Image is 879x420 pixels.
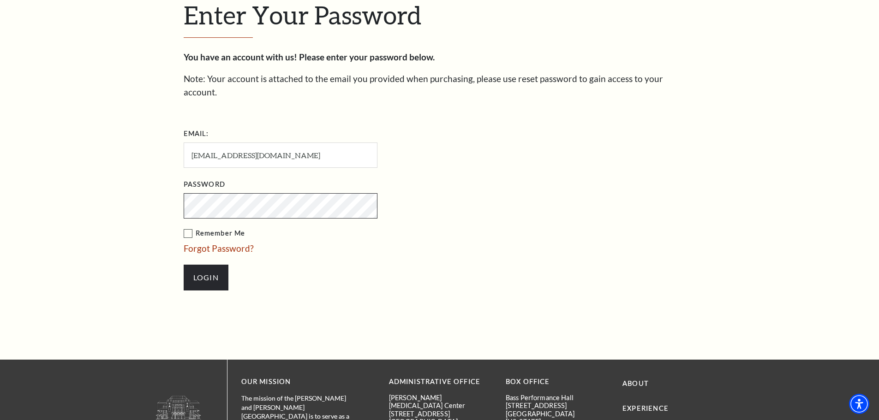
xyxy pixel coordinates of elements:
[184,265,228,290] input: Submit button
[389,394,492,410] p: [PERSON_NAME][MEDICAL_DATA] Center
[184,243,254,254] a: Forgot Password?
[849,394,869,414] div: Accessibility Menu
[506,394,609,402] p: Bass Performance Hall
[184,228,470,239] label: Remember Me
[506,376,609,388] p: BOX OFFICE
[184,128,209,140] label: Email:
[241,376,357,388] p: OUR MISSION
[184,179,225,190] label: Password
[622,404,669,412] a: Experience
[389,376,492,388] p: Administrative Office
[299,52,435,62] strong: Please enter your password below.
[184,72,696,99] p: Note: Your account is attached to the email you provided when purchasing, please use reset passwo...
[184,52,297,62] strong: You have an account with us!
[622,379,649,387] a: About
[389,410,492,418] p: [STREET_ADDRESS]
[506,402,609,409] p: [STREET_ADDRESS]
[184,142,377,168] input: Required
